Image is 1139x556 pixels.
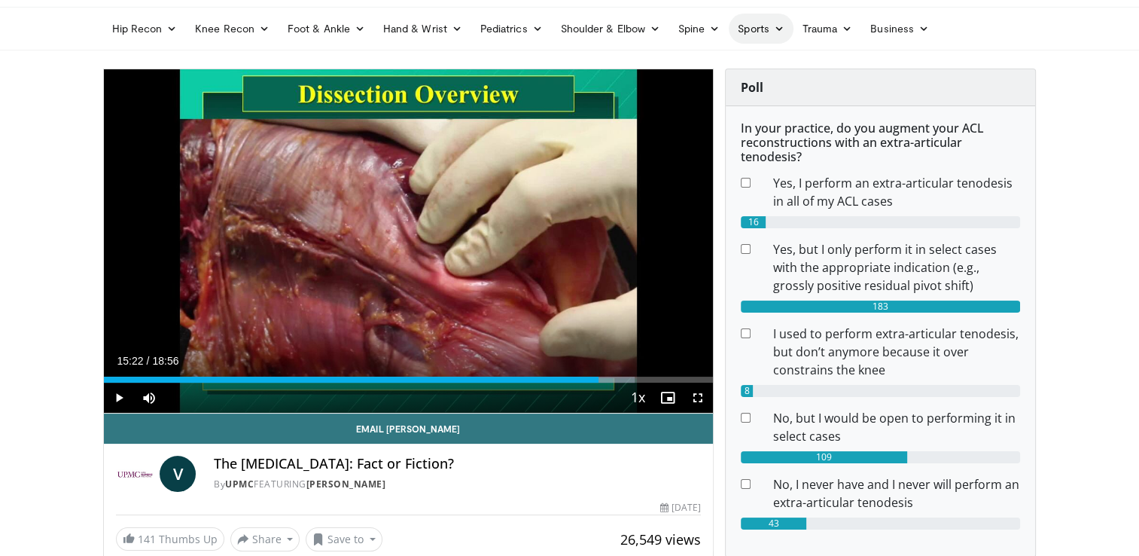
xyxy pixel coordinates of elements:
button: Mute [134,383,164,413]
a: Knee Recon [186,14,279,44]
img: UPMC [116,456,154,492]
dd: No, I never have and I never will perform an extra-articular tenodesis [762,475,1031,512]
a: Sports [729,14,793,44]
span: 141 [138,532,156,546]
div: 43 [741,518,806,530]
a: [PERSON_NAME] [306,478,386,490]
button: Fullscreen [683,383,713,413]
div: [DATE] [660,501,701,515]
span: 26,549 views [620,530,701,548]
dd: Yes, but I only perform it in select cases with the appropriate indication (e.g., grossly positiv... [762,240,1031,295]
div: 8 [741,385,753,397]
h6: In your practice, do you augment your ACL reconstructions with an extra-articular tenodesis? [741,121,1020,165]
a: Pediatrics [471,14,552,44]
a: Foot & Ankle [279,14,374,44]
button: Play [104,383,134,413]
a: Email [PERSON_NAME] [104,414,714,444]
div: 183 [741,301,1020,313]
div: Progress Bar [104,377,714,383]
a: Hip Recon [103,14,187,44]
div: 16 [741,216,765,228]
dd: I used to perform extra-articular tenodesis, but don’t anymore because it over constrains the knee [762,325,1031,379]
button: Enable picture-in-picture mode [653,383,683,413]
button: Playback Rate [623,383,653,413]
a: Hand & Wrist [374,14,471,44]
dd: No, but I would be open to performing it in select cases [762,409,1031,445]
div: 109 [741,451,907,463]
video-js: Video Player [104,69,714,414]
span: 15:22 [117,355,144,367]
a: Trauma [793,14,862,44]
button: Share [230,527,300,551]
a: Spine [669,14,729,44]
a: 141 Thumbs Up [116,527,224,551]
button: Save to [306,527,382,551]
strong: Poll [741,79,763,96]
div: By FEATURING [214,478,701,491]
h4: The [MEDICAL_DATA]: Fact or Fiction? [214,456,701,472]
a: UPMC [225,478,254,490]
dd: Yes, I perform an extra-articular tenodesis in all of my ACL cases [762,174,1031,210]
span: / [147,355,150,367]
a: Business [861,14,938,44]
span: 18:56 [152,355,178,367]
a: V [160,456,196,492]
a: Shoulder & Elbow [552,14,669,44]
